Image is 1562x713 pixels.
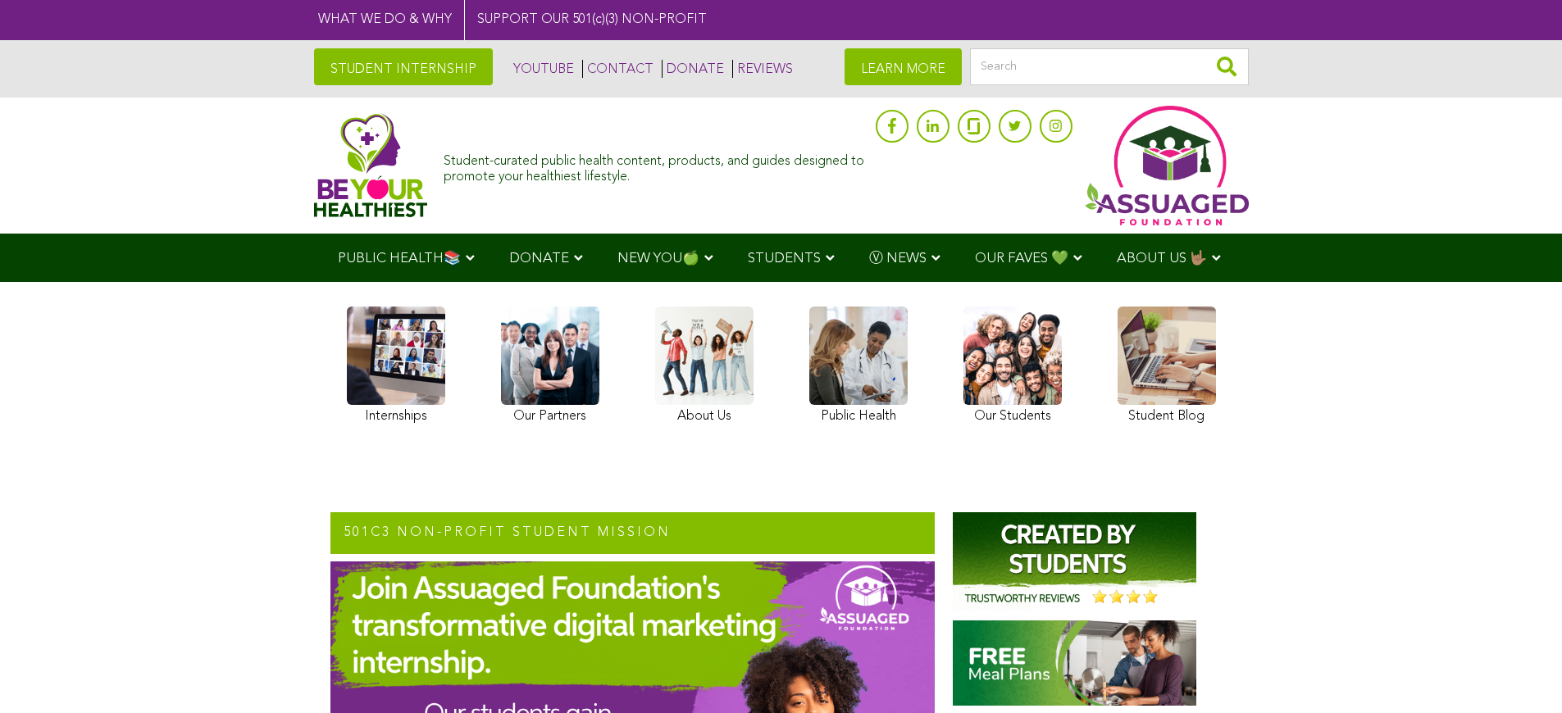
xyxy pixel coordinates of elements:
[968,118,979,134] img: glassdoor
[509,60,574,78] a: YOUTUBE
[1480,634,1562,713] iframe: Chat Widget
[1117,252,1207,266] span: ABOUT US 🤟🏽
[338,252,461,266] span: PUBLIC HEALTH📚
[330,512,935,555] h2: 501c3 NON-PROFIT STUDENT MISSION
[845,48,962,85] a: LEARN MORE
[748,252,821,266] span: STUDENTS
[509,252,569,266] span: DONATE
[970,48,1249,85] input: Search
[732,60,793,78] a: REVIEWS
[314,234,1249,282] div: Navigation Menu
[1085,106,1249,225] img: Assuaged App
[444,146,867,185] div: Student-curated public health content, products, and guides designed to promote your healthiest l...
[975,252,1068,266] span: OUR FAVES 💚
[314,48,493,85] a: STUDENT INTERNSHIP
[617,252,699,266] span: NEW YOU🍏
[662,60,724,78] a: DONATE
[582,60,653,78] a: CONTACT
[869,252,927,266] span: Ⓥ NEWS
[953,512,1196,611] img: Assuaged-Foundation-Student-Internship-Opportunity-Reviews-Mission-GIPHY-2
[953,620,1196,706] img: Homepage-Free-Meal-Plans-Assuaged
[314,113,428,217] img: Assuaged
